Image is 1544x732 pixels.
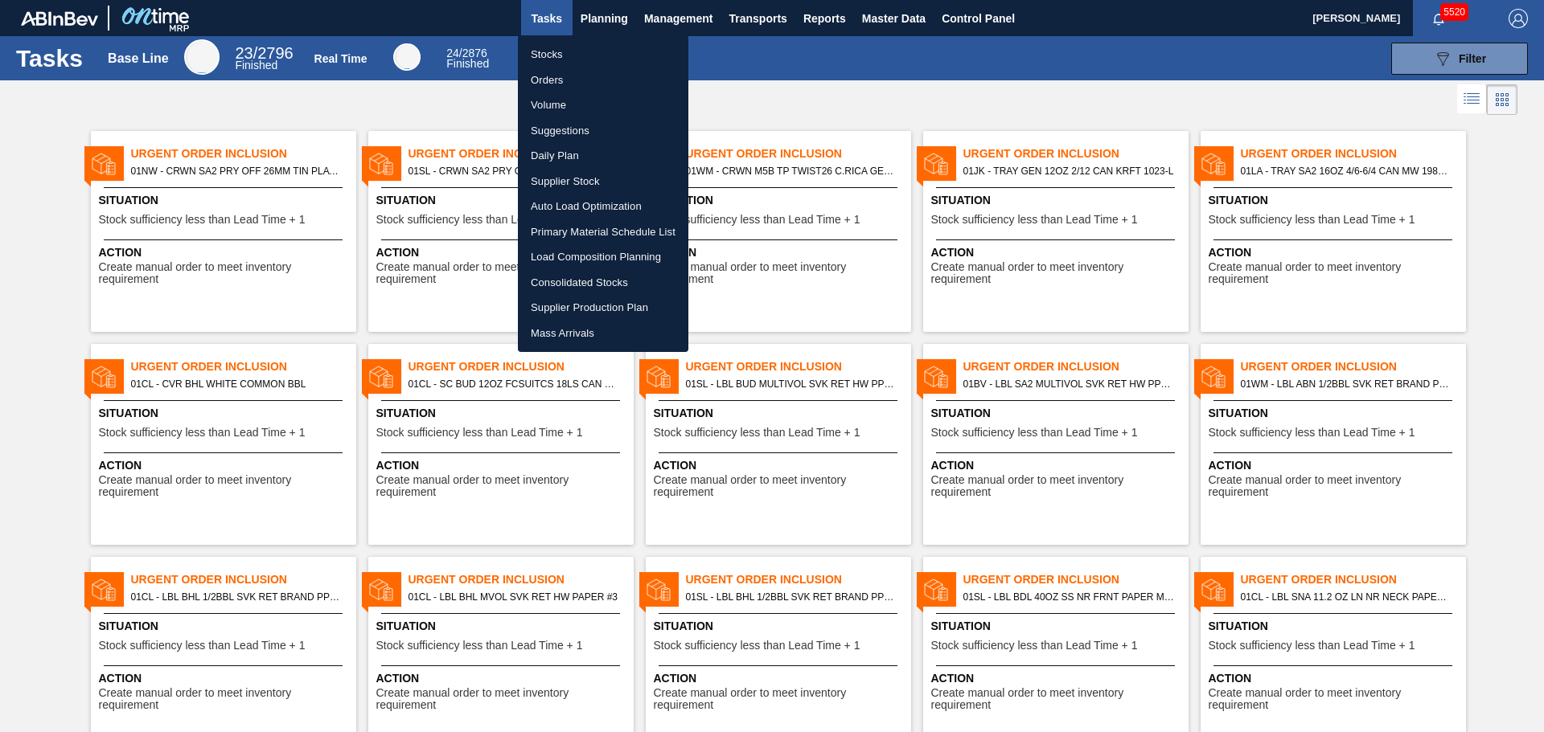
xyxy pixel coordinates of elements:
[518,67,688,93] a: Orders
[518,42,688,67] a: Stocks
[518,219,688,245] a: Primary Material Schedule List
[518,194,688,219] a: Auto Load Optimization
[518,244,688,270] a: Load Composition Planning
[518,118,688,144] a: Suggestions
[518,295,688,321] a: Supplier Production Plan
[518,270,688,296] a: Consolidated Stocks
[518,92,688,118] a: Volume
[518,169,688,194] a: Supplier Stock
[518,321,688,346] a: Mass Arrivals
[518,143,688,169] a: Daily Plan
